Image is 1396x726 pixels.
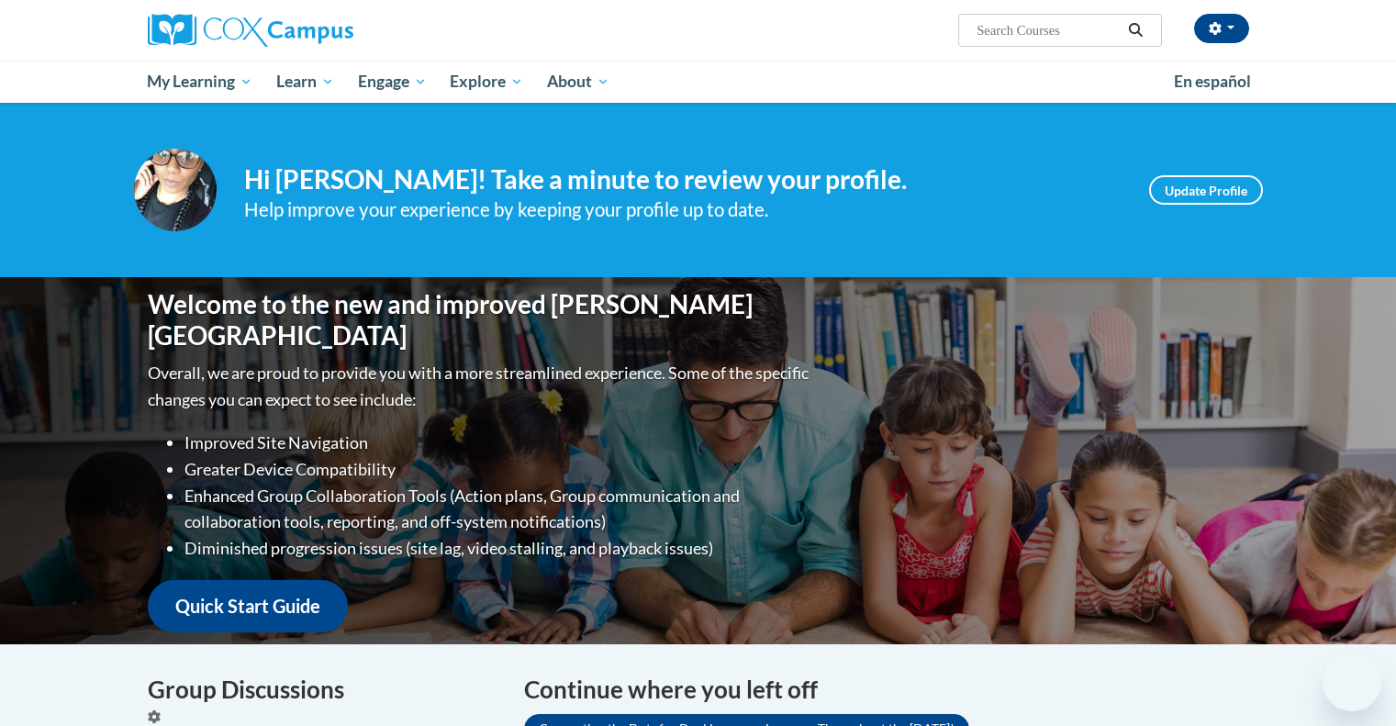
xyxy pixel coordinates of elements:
[358,71,427,93] span: Engage
[184,535,813,562] li: Diminished progression issues (site lag, video stalling, and playback issues)
[1194,14,1249,43] button: Account Settings
[148,289,813,351] h1: Welcome to the new and improved [PERSON_NAME][GEOGRAPHIC_DATA]
[244,164,1122,195] h4: Hi [PERSON_NAME]! Take a minute to review your profile.
[148,14,353,47] img: Cox Campus
[147,71,252,93] span: My Learning
[148,360,813,413] p: Overall, we are proud to provide you with a more streamlined experience. Some of the specific cha...
[148,14,497,47] a: Cox Campus
[547,71,609,93] span: About
[148,580,348,632] a: Quick Start Guide
[1174,72,1251,91] span: En español
[1162,62,1263,101] a: En español
[120,61,1277,103] div: Main menu
[975,19,1122,41] input: Search Courses
[276,71,334,93] span: Learn
[264,61,346,103] a: Learn
[136,61,265,103] a: My Learning
[184,456,813,483] li: Greater Device Compatibility
[438,61,535,103] a: Explore
[134,149,217,231] img: Profile Image
[1149,175,1263,205] a: Update Profile
[1122,19,1149,41] button: Search
[184,483,813,536] li: Enhanced Group Collaboration Tools (Action plans, Group communication and collaboration tools, re...
[524,672,1249,708] h4: Continue where you left off
[535,61,621,103] a: About
[184,430,813,456] li: Improved Site Navigation
[450,71,523,93] span: Explore
[1323,653,1381,711] iframe: Button to launch messaging window
[244,195,1122,225] div: Help improve your experience by keeping your profile up to date.
[346,61,439,103] a: Engage
[148,672,497,708] h4: Group Discussions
